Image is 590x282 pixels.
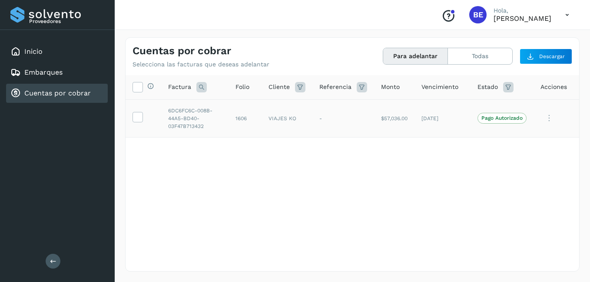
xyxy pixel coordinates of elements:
td: VIAJES KO [262,99,312,137]
a: Cuentas por cobrar [24,89,91,97]
td: [DATE] [414,99,471,137]
span: Cliente [268,82,290,92]
div: Cuentas por cobrar [6,84,108,103]
a: Embarques [24,68,63,76]
span: Estado [477,82,498,92]
div: Embarques [6,63,108,82]
span: Monto [381,82,400,92]
button: Descargar [520,49,572,64]
button: Para adelantar [383,48,448,64]
td: 1606 [229,99,262,137]
td: - [312,99,374,137]
span: Referencia [319,82,351,92]
a: Inicio [24,47,43,56]
div: Inicio [6,42,108,61]
button: Todas [448,48,512,64]
td: 6DC6FC6C-008B-44A5-BD40-03F47B713432 [161,99,229,137]
p: BEATRIZ EUGENIA CERVANTES DOMINGUEZ [494,14,551,23]
p: Selecciona las facturas que deseas adelantar [133,61,269,68]
span: Folio [235,82,249,92]
p: Proveedores [29,18,104,24]
span: Descargar [539,52,565,60]
p: Pago Autorizado [481,115,523,121]
span: Factura [168,82,191,92]
p: Hola, [494,7,551,14]
span: Vencimiento [421,82,458,92]
span: Acciones [540,82,567,92]
td: $57,036.00 [374,99,414,137]
h4: Cuentas por cobrar [133,45,231,57]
